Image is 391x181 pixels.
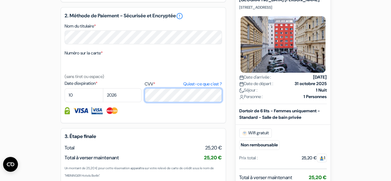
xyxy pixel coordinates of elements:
[106,107,118,114] img: Master Card
[3,157,18,172] button: Open CMP widget
[65,50,103,56] label: Numéro sur la carte
[239,93,263,100] span: Personne :
[313,74,327,80] strong: [DATE]
[176,12,183,20] a: error_outline
[239,108,320,120] b: Dortoir de 6 lits - Femmes uniquement - Standard - Salle de bain privée
[65,133,222,139] h5: 3. Étape finale
[239,95,244,99] img: user_icon.svg
[65,107,70,114] img: Information de carte de crédit entièrement encryptée et sécurisée
[205,144,222,152] span: 25,20 €
[204,154,222,161] span: 25,20 €
[319,156,324,161] img: guest.svg
[309,174,327,181] span: 25,20 €
[239,5,327,10] p: [STREET_ADDRESS]
[91,107,103,114] img: Visa Electron
[316,87,327,93] strong: 1 Nuit
[304,93,327,100] strong: 1 Personnes
[239,82,244,86] img: calendar.svg
[242,131,247,136] img: free_wifi.svg
[239,128,272,138] span: Wifi gratuit
[145,81,222,87] label: CVV
[65,144,74,151] span: Total
[65,74,104,79] small: (sans tiret ou espace)
[65,23,96,29] label: Nom du titulaire
[295,80,327,87] strong: 31 octobre 2025
[65,166,214,178] small: Un montant de 25,20 € pour cette réservation apparaîtra sur votre relevé de carte de crédit sous ...
[239,140,279,150] small: Non remboursable
[239,87,257,93] span: Séjour :
[239,80,273,87] span: Date de départ :
[317,153,327,162] span: 1
[239,75,244,80] img: calendar.svg
[239,74,271,80] span: Date d'arrivée :
[239,155,258,161] div: Prix total :
[302,155,327,161] div: 25,20 €
[65,154,119,161] span: Total à verser maintenant
[239,88,244,93] img: moon.svg
[73,107,88,114] img: Visa
[65,80,142,87] label: Date d'expiration
[183,81,222,87] a: Qu'est-ce que c'est ?
[65,12,222,20] h5: 2. Méthode de Paiement - Sécurisée et Encryptée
